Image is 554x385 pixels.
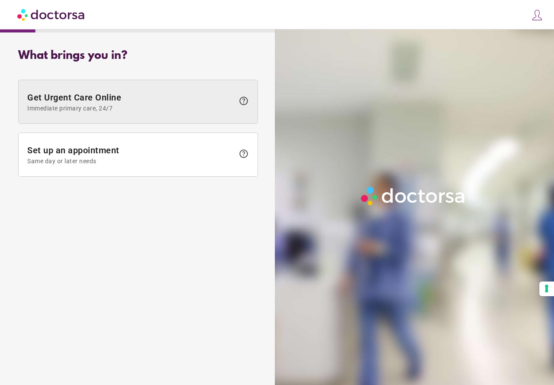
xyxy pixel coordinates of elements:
button: Your consent preferences for tracking technologies [539,281,554,296]
span: Immediate primary care, 24/7 [27,105,234,112]
img: Doctorsa.com [17,5,86,24]
img: Logo-Doctorsa-trans-White-partial-flat.png [358,184,469,208]
span: help [238,96,249,106]
span: help [238,149,249,159]
span: Get Urgent Care Online [27,92,234,112]
div: What brings you in? [18,49,258,62]
span: Set up an appointment [27,145,234,165]
img: icons8-customer-100.png [531,9,543,21]
span: Same day or later needs [27,158,234,165]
